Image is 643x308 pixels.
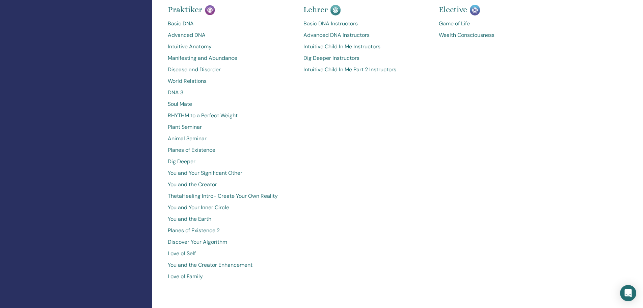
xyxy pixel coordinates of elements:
a: Planes of Existence 2 [168,227,293,235]
a: Game of Life [439,20,564,28]
a: DNA 3 [168,89,293,97]
a: Discover Your Algorithm [168,238,293,246]
a: You and the Creator [168,181,293,189]
a: You and Your Significant Other [168,169,293,177]
a: You and the Creator Enhancement [168,261,293,269]
a: Dig Deeper Instructors [303,54,429,62]
span: Praktiker [168,5,202,14]
a: Love of Family [168,273,293,281]
a: Intuitive Child In Me Part 2 Instructors [303,66,429,74]
a: Advanced DNA [168,31,293,39]
span: Elective [439,5,467,14]
a: World Relations [168,77,293,85]
a: Planes of Existence [168,146,293,154]
a: Advanced DNA Instructors [303,31,429,39]
a: You and the Earth [168,215,293,223]
a: Wealth Consciousness [439,31,564,39]
a: Intuitive Anatomy [168,43,293,51]
a: Soul Mate [168,100,293,108]
a: Basic DNA Instructors [303,20,429,28]
a: Basic DNA [168,20,293,28]
a: RHYTHM to a Perfect Weight [168,112,293,120]
a: You and Your Inner Circle [168,204,293,212]
a: Love of Self [168,250,293,258]
a: Dig Deeper [168,158,293,166]
span: Lehrer [303,5,328,14]
a: Plant Seminar [168,123,293,131]
a: Disease and Disorder [168,66,293,74]
a: Manifesting and Abundance [168,54,293,62]
a: Intuitive Child In Me Instructors [303,43,429,51]
a: ThetaHealing Intro- Create Your Own Reality [168,192,293,200]
div: Open Intercom Messenger [620,285,636,301]
a: Animal Seminar [168,135,293,143]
